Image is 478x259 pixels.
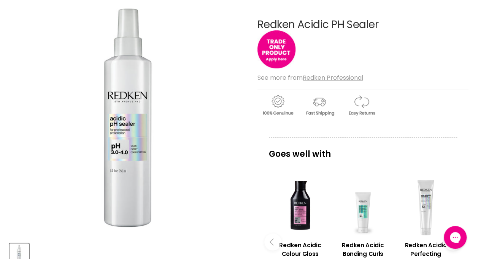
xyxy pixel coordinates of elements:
span: See more from [257,73,363,82]
img: shipping.gif [299,94,340,117]
h1: Redken Acidic PH Sealer [257,19,468,31]
img: tradeonly_small.jpg [257,30,295,68]
img: genuine.gif [257,94,298,117]
a: Redken Professional [303,73,363,82]
p: Goes well with [269,137,457,163]
iframe: Gorgias live chat messenger [440,223,470,251]
img: returns.gif [341,94,381,117]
